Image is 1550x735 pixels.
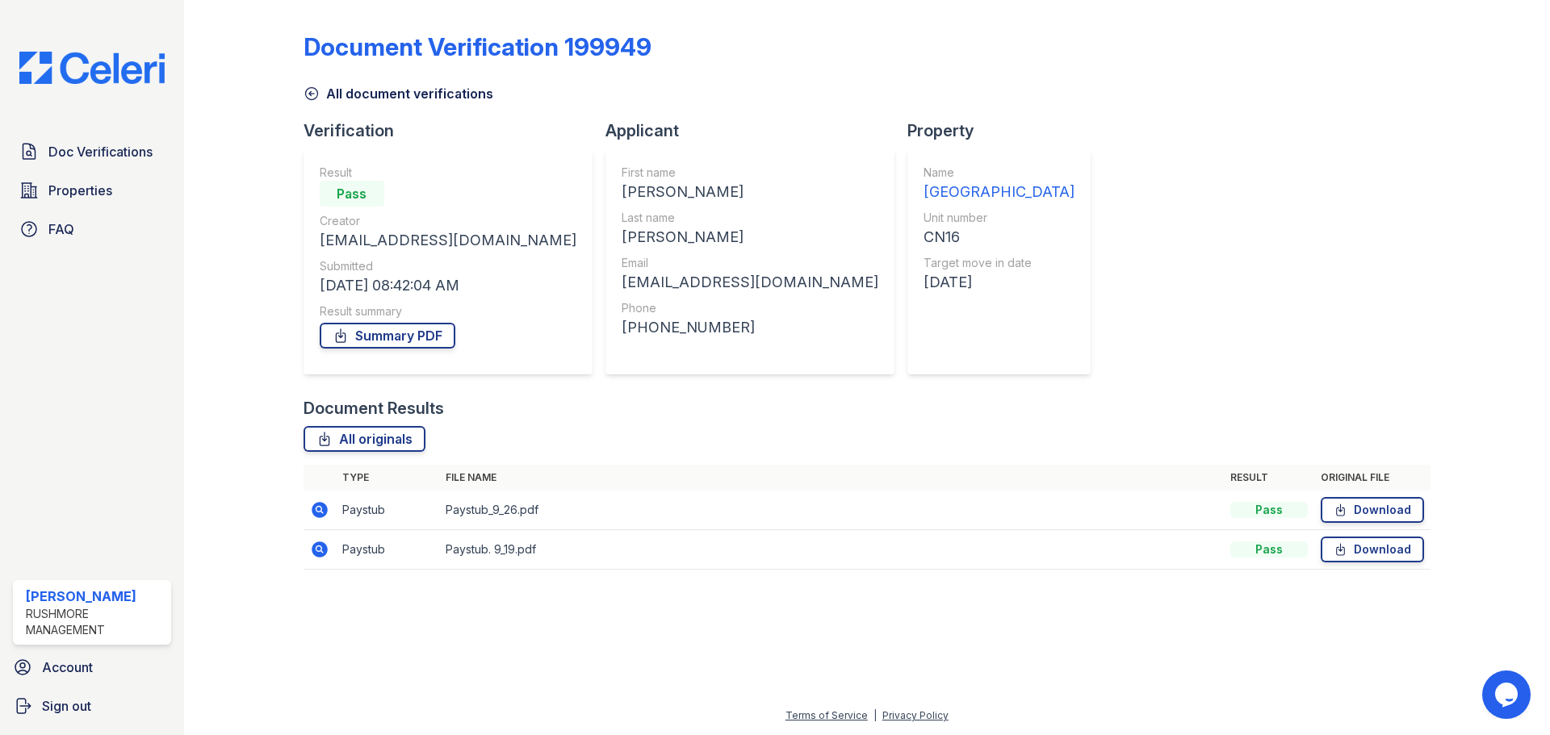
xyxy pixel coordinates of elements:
span: FAQ [48,219,74,239]
div: First name [622,165,878,181]
div: [PERSON_NAME] [26,587,165,606]
a: All originals [304,426,425,452]
td: Paystub. 9_19.pdf [439,530,1224,570]
td: Paystub [336,491,439,530]
div: | [873,709,877,721]
iframe: chat widget [1482,670,1534,719]
div: [DATE] [924,271,1075,294]
span: Account [42,658,93,677]
div: [PHONE_NUMBER] [622,316,878,339]
span: Properties [48,181,112,200]
div: Result summary [320,303,576,319]
div: CN16 [924,226,1075,248]
div: Name [924,165,1075,181]
div: [DATE] 08:42:04 AM [320,274,576,297]
a: Summary PDF [320,323,455,349]
div: [GEOGRAPHIC_DATA] [924,181,1075,203]
div: Creator [320,213,576,229]
a: Properties [13,174,171,207]
div: Document Verification 199949 [304,32,651,61]
div: Pass [320,181,384,207]
a: Name [GEOGRAPHIC_DATA] [924,165,1075,203]
div: Last name [622,210,878,226]
div: [EMAIL_ADDRESS][DOMAIN_NAME] [622,271,878,294]
div: Phone [622,300,878,316]
div: Unit number [924,210,1075,226]
a: Privacy Policy [882,709,949,721]
th: Original file [1314,465,1431,491]
div: Target move in date [924,255,1075,271]
div: [EMAIL_ADDRESS][DOMAIN_NAME] [320,229,576,252]
a: Account [6,651,178,683]
div: [PERSON_NAME] [622,226,878,248]
a: Terms of Service [785,709,868,721]
th: File name [439,465,1224,491]
a: All document verifications [304,84,493,103]
td: Paystub [336,530,439,570]
div: Property [907,119,1104,142]
a: FAQ [13,213,171,245]
div: [PERSON_NAME] [622,181,878,203]
div: Result [320,165,576,181]
td: Paystub_9_26.pdf [439,491,1224,530]
div: Submitted [320,258,576,274]
span: Sign out [42,696,91,716]
span: Doc Verifications [48,142,153,161]
div: Document Results [304,397,444,420]
div: Applicant [605,119,907,142]
a: Sign out [6,690,178,722]
div: Email [622,255,878,271]
img: CE_Logo_Blue-a8612792a0a2168367f1c8372b55b34899dd931a85d93a1a3d3e32e68fde9ad4.png [6,52,178,84]
div: Rushmore Management [26,606,165,638]
th: Result [1224,465,1314,491]
a: Doc Verifications [13,136,171,168]
a: Download [1321,537,1424,562]
div: Pass [1230,541,1308,558]
div: Verification [304,119,605,142]
th: Type [336,465,439,491]
div: Pass [1230,502,1308,518]
a: Download [1321,497,1424,523]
